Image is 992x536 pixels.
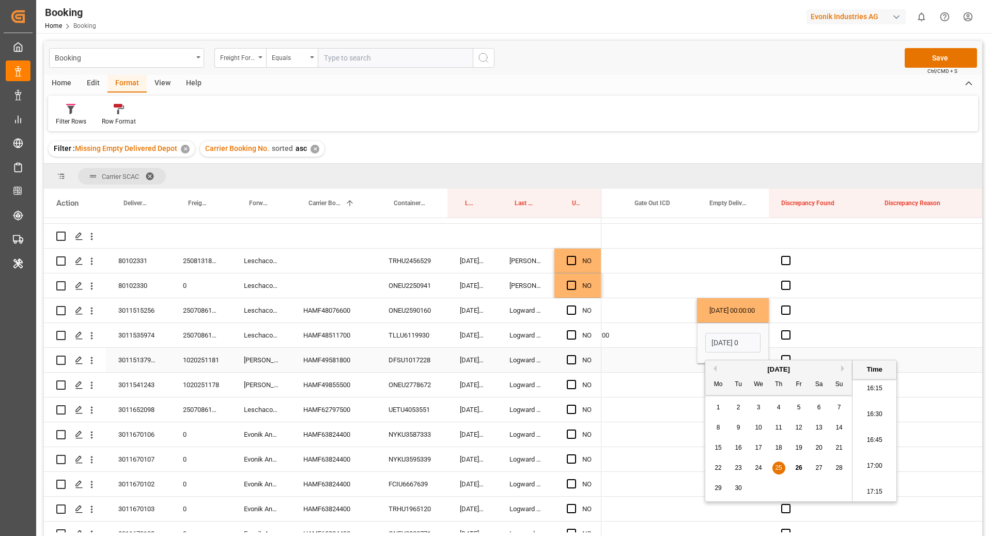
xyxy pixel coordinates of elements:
div: Time [855,364,894,375]
button: Evonik Industries AG [807,7,910,26]
span: asc [296,144,307,152]
div: Choose Monday, September 29th, 2025 [712,482,725,495]
span: 5 [797,404,801,411]
div: 3011670102 [106,472,171,496]
button: open menu [214,48,266,68]
div: Logward System [497,298,554,323]
div: Choose Thursday, September 4th, 2025 [772,401,785,414]
span: Filter : [54,144,75,152]
div: Logward System [497,497,554,521]
span: Forwarder Name [249,200,269,207]
div: Help [178,75,209,93]
div: Home [44,75,79,93]
div: Choose Thursday, September 11th, 2025 [772,421,785,434]
span: 28 [835,464,842,471]
div: ✕ [181,145,190,154]
div: [DATE] 10:48:12 [447,273,497,298]
span: 26 [795,464,802,471]
div: NO [582,423,592,447]
div: NO [582,373,592,397]
div: Choose Wednesday, September 17th, 2025 [752,441,765,454]
span: 29 [715,484,721,492]
span: Last Opened Date [465,200,475,207]
span: 9 [737,424,740,431]
div: Su [833,378,846,391]
div: Choose Saturday, September 13th, 2025 [813,421,826,434]
input: Type to search [318,48,473,68]
div: NO [582,472,592,496]
span: 27 [815,464,822,471]
div: TLLU6119930 [376,323,447,347]
div: [PERSON_NAME] [497,273,554,298]
div: Choose Saturday, September 6th, 2025 [813,401,826,414]
div: Choose Sunday, September 7th, 2025 [833,401,846,414]
span: 13 [815,424,822,431]
div: Choose Wednesday, September 24th, 2025 [752,462,765,474]
div: Freight Forwarder's Reference No. [220,51,255,63]
span: Discrepancy Found [781,200,834,207]
div: Logward System [497,323,554,347]
span: 2 [737,404,740,411]
div: Press SPACE to select this row. [44,497,601,522]
div: Press SPACE to select this row. [44,348,601,373]
div: Logward System [497,397,554,422]
span: Container No. [394,200,426,207]
li: 17:15 [853,479,896,505]
div: Choose Thursday, September 18th, 2025 [772,441,785,454]
div: Evonik Antwerp [231,472,291,496]
div: Choose Friday, September 5th, 2025 [793,401,805,414]
div: View [147,75,178,93]
div: Choose Saturday, September 27th, 2025 [813,462,826,474]
div: Logward System [497,373,554,397]
div: HAMF63824400 [291,422,376,447]
div: NO [582,348,592,372]
div: 250708611024 [171,397,231,422]
div: Press SPACE to select this row. [44,397,601,422]
div: Press SPACE to select this row. [44,298,601,323]
div: Choose Saturday, September 20th, 2025 [813,441,826,454]
span: Carrier Booking No. [205,144,269,152]
span: Update Last Opened By [572,200,580,207]
div: Press SPACE to select this row. [44,249,601,273]
div: Choose Monday, September 22nd, 2025 [712,462,725,474]
span: 16 [735,444,741,451]
button: show 0 new notifications [910,5,933,28]
div: Booking [45,5,96,20]
div: Evonik Industries AG [807,9,906,24]
div: Press SPACE to select this row. [44,422,601,447]
div: Booking [55,51,193,64]
div: 3011652098 [106,397,171,422]
div: TRHU1965120 [376,497,447,521]
div: Choose Friday, September 26th, 2025 [793,462,805,474]
div: [DATE] 10:48:05 [447,249,497,273]
div: HAMF63824400 [291,497,376,521]
div: HAMF62797500 [291,397,376,422]
div: [DATE] 00:00:00 [697,298,769,323]
div: Leschaco Bremen [231,323,291,347]
div: Evonik Antwerp [231,422,291,447]
span: Gate Out ICD [634,200,670,207]
span: 25 [775,464,782,471]
div: 0 [171,497,231,521]
button: Save [905,48,977,68]
span: Discrepancy Reason [885,200,940,207]
div: Leschaco Bremen [231,273,291,298]
span: Missing Empty Delivered Depot [75,144,177,152]
div: Choose Thursday, September 25th, 2025 [772,462,785,474]
div: Choose Monday, September 1st, 2025 [712,401,725,414]
span: 8 [717,424,720,431]
div: [DATE] 23:05:37 [447,373,497,397]
div: [DATE] [705,364,852,375]
div: 80102331 [106,249,171,273]
div: 1020251181 [171,348,231,372]
span: 20 [815,444,822,451]
div: Choose Sunday, September 28th, 2025 [833,462,846,474]
div: Evonik Antwerp [231,447,291,471]
div: 3011670106 [106,422,171,447]
div: Press SPACE to select this row. [44,373,601,397]
div: [DATE] 18:32:10 [447,397,497,422]
span: 12 [795,424,802,431]
div: Choose Friday, September 12th, 2025 [793,421,805,434]
div: ✕ [311,145,319,154]
div: month 2025-09 [708,397,849,498]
